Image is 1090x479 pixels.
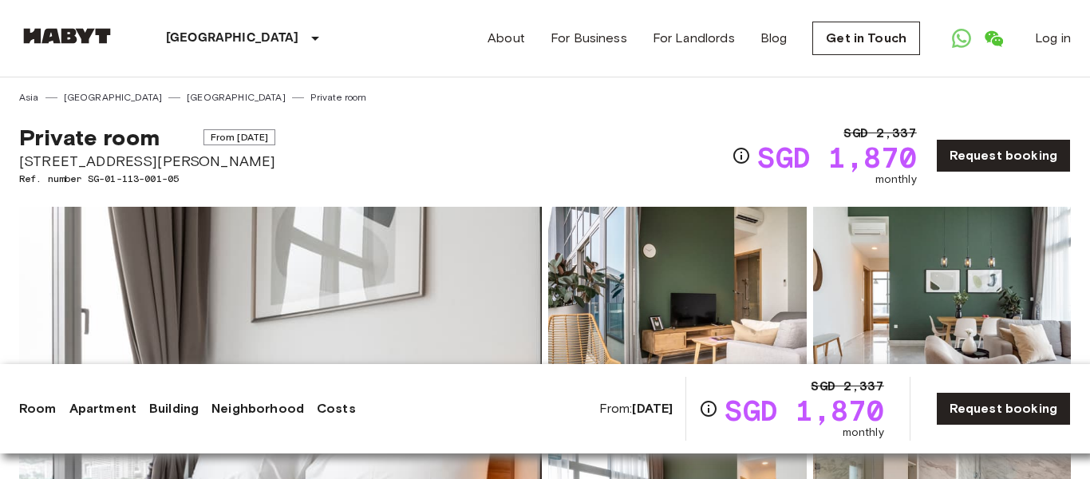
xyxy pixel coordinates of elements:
a: Neighborhood [211,399,304,418]
a: Open WhatsApp [946,22,977,54]
a: [GEOGRAPHIC_DATA] [64,90,163,105]
a: Private room [310,90,367,105]
b: [DATE] [632,401,673,416]
a: Room [19,399,57,418]
a: Asia [19,90,39,105]
img: Picture of unit SG-01-113-001-05 [548,207,807,416]
span: monthly [843,425,884,441]
span: SGD 2,337 [811,377,883,396]
img: Habyt [19,28,115,44]
span: [STREET_ADDRESS][PERSON_NAME] [19,151,275,172]
a: Get in Touch [812,22,920,55]
a: For Landlords [653,29,735,48]
span: SGD 1,870 [725,396,883,425]
span: monthly [875,172,917,188]
a: Costs [317,399,356,418]
span: Ref. number SG-01-113-001-05 [19,172,275,186]
span: From: [599,400,673,418]
a: For Business [551,29,627,48]
a: Blog [760,29,788,48]
svg: Check cost overview for full price breakdown. Please note that discounts apply to new joiners onl... [732,146,751,165]
span: SGD 1,870 [757,143,916,172]
svg: Check cost overview for full price breakdown. Please note that discounts apply to new joiners onl... [699,399,718,418]
a: Log in [1035,29,1071,48]
span: SGD 2,337 [843,124,916,143]
a: Apartment [69,399,136,418]
a: [GEOGRAPHIC_DATA] [187,90,286,105]
span: Private room [19,124,160,151]
a: Building [149,399,199,418]
span: From [DATE] [203,129,276,145]
img: Picture of unit SG-01-113-001-05 [813,207,1072,416]
a: Request booking [936,392,1071,426]
a: Request booking [936,139,1071,172]
p: [GEOGRAPHIC_DATA] [166,29,299,48]
a: Open WeChat [977,22,1009,54]
a: About [488,29,525,48]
